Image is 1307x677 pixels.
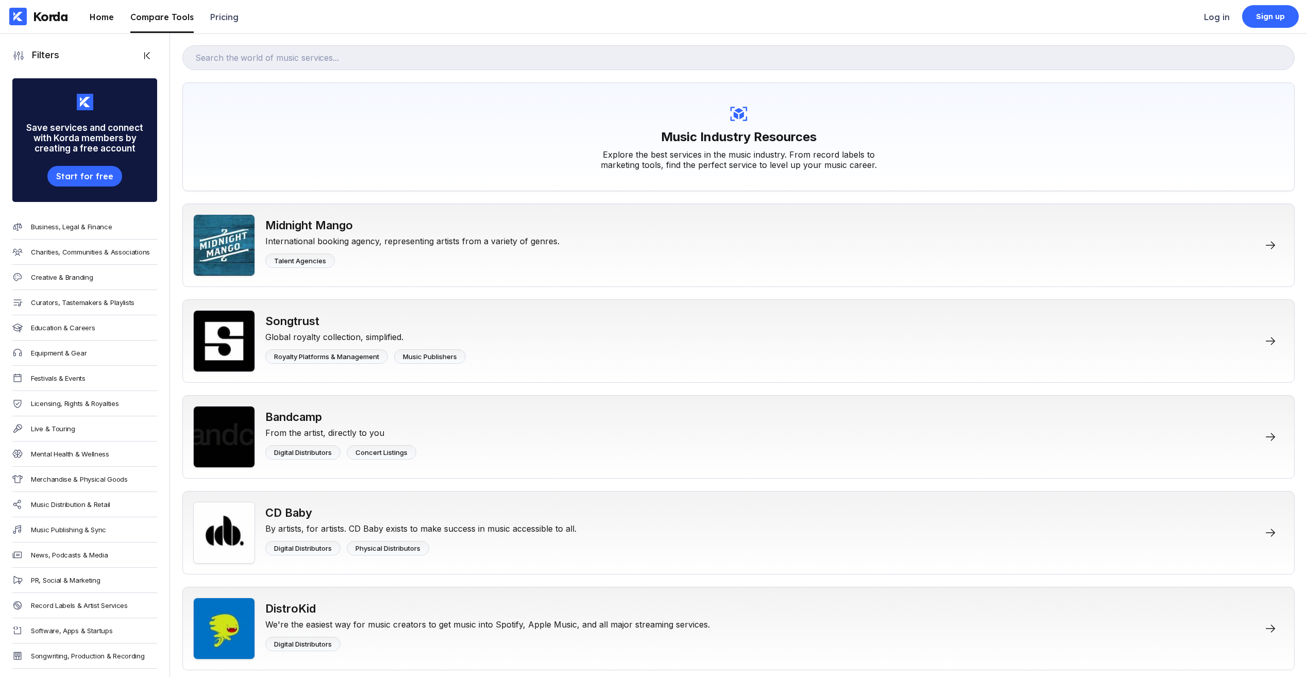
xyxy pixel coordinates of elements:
[31,273,93,281] div: Creative & Branding
[31,450,109,458] div: Mental Health & Wellness
[12,593,157,618] a: Record Labels & Artist Services
[12,240,157,265] a: Charities, Communities & Associations
[1256,11,1285,22] div: Sign up
[12,110,157,166] div: Save services and connect with Korda members by creating a free account
[31,349,87,357] div: Equipment & Gear
[182,204,1295,287] a: Midnight MangoMidnight MangoInternational booking agency, representing artists from a variety of ...
[31,425,75,433] div: Live & Touring
[31,652,145,660] div: Songwriting, Production & Recording
[12,265,157,290] a: Creative & Branding
[31,551,108,559] div: News, Podcasts & Media
[31,627,113,635] div: Software, Apps & Startups
[274,640,332,648] div: Digital Distributors
[25,49,59,62] div: Filters
[12,517,157,543] a: Music Publishing & Sync
[12,568,157,593] a: PR, Social & Marketing
[265,602,710,615] div: DistroKid
[12,315,157,341] a: Education & Careers
[265,232,559,246] div: International booking agency, representing artists from a variety of genres.
[31,324,95,332] div: Education & Careers
[355,448,408,456] div: Concert Listings
[90,12,114,22] div: Home
[661,124,817,149] h1: Music Industry Resources
[265,218,559,232] div: Midnight Mango
[182,395,1295,479] a: BandcampBandcampFrom the artist, directly to youDigital DistributorsConcert Listings
[31,500,110,509] div: Music Distribution & Retail
[265,314,466,328] div: Songtrust
[31,475,128,483] div: Merchandise & Physical Goods
[265,424,416,438] div: From the artist, directly to you
[31,576,100,584] div: PR, Social & Marketing
[31,298,134,307] div: Curators, Tastemakers & Playlists
[403,352,457,361] div: Music Publishers
[12,442,157,467] a: Mental Health & Wellness
[31,223,112,231] div: Business, Legal & Finance
[584,149,893,170] div: Explore the best services in the music industry. From record labels to marketing tools, find the ...
[274,448,332,456] div: Digital Distributors
[130,12,194,22] div: Compare Tools
[31,526,106,534] div: Music Publishing & Sync
[182,45,1295,70] input: Search the world of music services...
[1204,12,1230,22] div: Log in
[182,587,1295,670] a: DistroKidDistroKidWe're the easiest way for music creators to get music into Spotify, Apple Music...
[355,544,420,552] div: Physical Distributors
[12,290,157,315] a: Curators, Tastemakers & Playlists
[12,366,157,391] a: Festivals & Events
[47,166,122,187] button: Start for free
[31,374,86,382] div: Festivals & Events
[12,543,157,568] a: News, Podcasts & Media
[12,416,157,442] a: Live & Touring
[274,544,332,552] div: Digital Distributors
[193,598,255,659] img: DistroKid
[193,310,255,372] img: Songtrust
[274,257,326,265] div: Talent Agencies
[265,519,576,534] div: By artists, for artists. CD Baby exists to make success in music accessible to all.
[12,391,157,416] a: Licensing, Rights & Royalties
[274,352,379,361] div: Royalty Platforms & Management
[1242,5,1299,28] a: Sign up
[182,491,1295,574] a: CD BabyCD BabyBy artists, for artists. CD Baby exists to make success in music accessible to all....
[12,618,157,644] a: Software, Apps & Startups
[33,9,68,24] div: Korda
[31,399,118,408] div: Licensing, Rights & Royalties
[182,299,1295,383] a: SongtrustSongtrustGlobal royalty collection, simplified.Royalty Platforms & ManagementMusic Publi...
[265,328,466,342] div: Global royalty collection, simplified.
[12,644,157,669] a: Songwriting, Production & Recording
[12,467,157,492] a: Merchandise & Physical Goods
[56,171,113,181] div: Start for free
[265,410,416,424] div: Bandcamp
[12,214,157,240] a: Business, Legal & Finance
[12,492,157,517] a: Music Distribution & Retail
[31,601,128,610] div: Record Labels & Artist Services
[31,248,150,256] div: Charities, Communities & Associations
[265,506,576,519] div: CD Baby
[210,12,239,22] div: Pricing
[193,214,255,276] img: Midnight Mango
[12,341,157,366] a: Equipment & Gear
[193,406,255,468] img: Bandcamp
[193,502,255,564] img: CD Baby
[265,615,710,630] div: We're the easiest way for music creators to get music into Spotify, Apple Music, and all major st...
